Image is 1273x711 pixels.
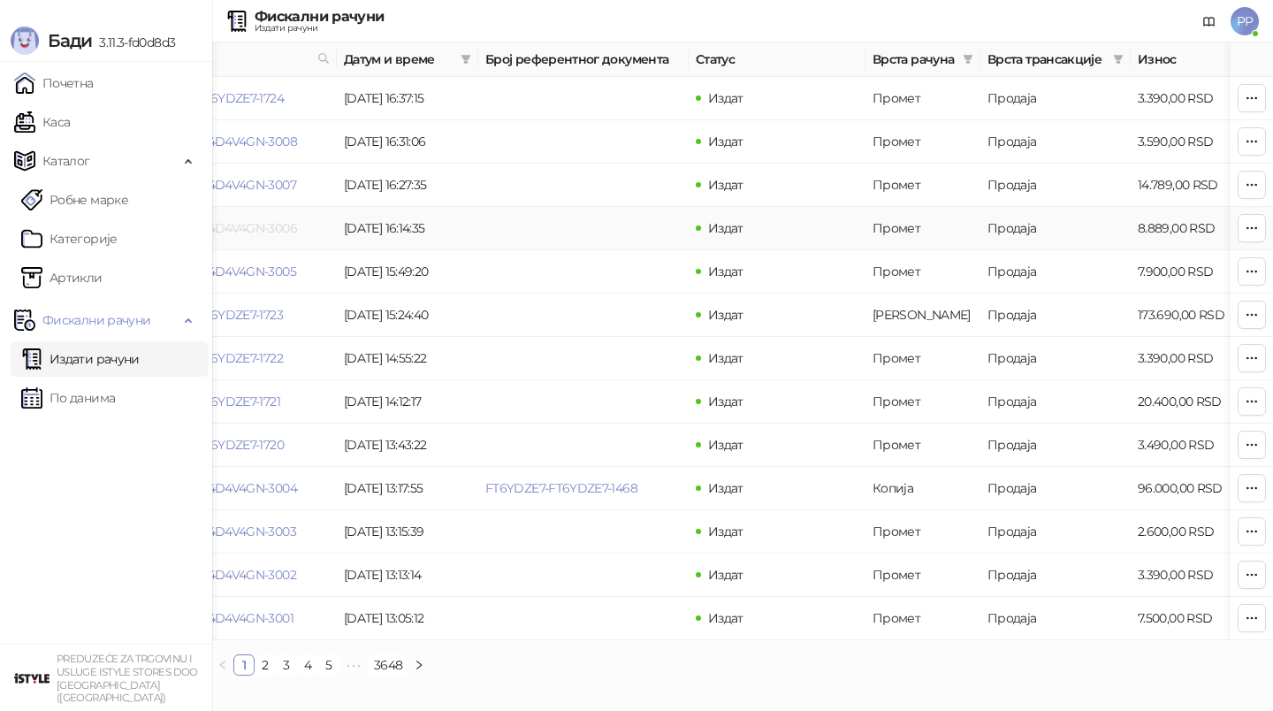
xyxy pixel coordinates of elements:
span: Издат [708,480,743,496]
td: 14.789,00 RSD [1131,164,1254,207]
td: [DATE] 16:14:35 [337,207,478,250]
span: PP [1231,7,1259,35]
a: 3 [277,655,296,675]
span: ••• [339,654,368,676]
td: FT6YDZE7-FT6YDZE7-1721 [126,380,337,424]
td: Промет [865,250,980,294]
td: Продаја [980,467,1131,510]
span: filter [461,54,471,65]
span: filter [963,54,973,65]
td: Продаја [980,207,1131,250]
th: Врста рачуна [865,42,980,77]
td: Продаја [980,424,1131,467]
a: Робне марке [21,182,128,218]
a: По данима [21,380,115,416]
td: 3.390,00 RSD [1131,554,1254,597]
td: Промет [865,207,980,250]
a: Почетна [14,65,94,101]
a: Издати рачуни [21,341,140,377]
td: Продаја [980,164,1131,207]
span: left [217,660,228,670]
td: 3.390,00 RSD [1131,337,1254,380]
li: 1 [233,654,255,676]
td: Промет [865,120,980,164]
td: Продаја [980,120,1131,164]
td: F4D4V4GN-F4D4V4GN-3008 [126,120,337,164]
td: Копија [865,467,980,510]
span: Издат [708,437,743,453]
td: Промет [865,380,980,424]
td: F4D4V4GN-F4D4V4GN-3005 [126,250,337,294]
td: [DATE] 15:49:20 [337,250,478,294]
th: Број референтног документа [478,42,689,77]
td: [DATE] 16:37:15 [337,77,478,120]
a: FT6YDZE7-FT6YDZE7-1722 [133,350,283,366]
span: Издат [708,134,743,149]
td: Продаја [980,294,1131,337]
td: [DATE] 16:31:06 [337,120,478,164]
td: Продаја [980,380,1131,424]
td: FT6YDZE7-FT6YDZE7-1724 [126,77,337,120]
li: 3648 [368,654,408,676]
a: FT6YDZE7-FT6YDZE7-1723 [133,307,283,323]
a: F4D4V4GN-F4D4V4GN-3004 [133,480,297,496]
td: [DATE] 15:24:40 [337,294,478,337]
img: Logo [11,27,39,55]
td: 8.889,00 RSD [1131,207,1254,250]
td: [DATE] 13:17:55 [337,467,478,510]
td: [DATE] 16:27:35 [337,164,478,207]
div: Издати рачуни [255,24,384,33]
span: Бади [48,30,92,51]
td: 20.400,00 RSD [1131,380,1254,424]
span: Број рачуна [133,50,310,69]
a: FT6YDZE7-FT6YDZE7-1724 [133,90,284,106]
a: Категорије [21,221,118,256]
li: Следећих 5 Страна [339,654,368,676]
a: 1 [234,655,254,675]
a: F4D4V4GN-F4D4V4GN-3003 [133,524,296,539]
td: F4D4V4GN-F4D4V4GN-3007 [126,164,337,207]
td: Продаја [980,597,1131,640]
span: Издат [708,307,743,323]
th: Број рачуна [126,42,337,77]
span: Датум и време [344,50,454,69]
td: 2.600,00 RSD [1131,510,1254,554]
a: Каса [14,104,70,140]
td: 7.900,00 RSD [1131,250,1254,294]
span: Издат [708,394,743,409]
a: 5 [319,655,339,675]
td: 3.390,00 RSD [1131,77,1254,120]
span: Каталог [42,143,90,179]
a: F4D4V4GN-F4D4V4GN-3005 [133,264,296,279]
span: 3.11.3-fd0d8d3 [92,34,175,50]
a: 3648 [369,655,408,675]
td: F4D4V4GN-F4D4V4GN-3001 [126,597,337,640]
small: PREDUZEĆE ZA TRGOVINU I USLUGE ISTYLE STORES DOO [GEOGRAPHIC_DATA] ([GEOGRAPHIC_DATA]) [57,653,198,704]
a: 4 [298,655,317,675]
td: Продаја [980,554,1131,597]
td: Продаја [980,510,1131,554]
td: Промет [865,554,980,597]
a: F4D4V4GN-F4D4V4GN-3007 [133,177,296,193]
li: Претходна страна [212,654,233,676]
td: 7.500,00 RSD [1131,597,1254,640]
span: Врста трансакције [987,50,1106,69]
li: Следећа страна [408,654,430,676]
span: Издат [708,177,743,193]
td: [DATE] 13:05:12 [337,597,478,640]
li: 4 [297,654,318,676]
span: filter [1113,54,1124,65]
a: F4D4V4GN-F4D4V4GN-3006 [133,220,297,236]
td: [DATE] 14:12:17 [337,380,478,424]
td: F4D4V4GN-F4D4V4GN-3006 [126,207,337,250]
a: ArtikliАртикли [21,260,103,295]
span: filter [457,46,475,73]
span: Врста рачуна [873,50,956,69]
td: Промет [865,164,980,207]
td: [DATE] 14:55:22 [337,337,478,380]
span: Издат [708,264,743,279]
span: Фискални рачуни [42,302,150,338]
span: Издат [708,567,743,583]
td: Промет [865,597,980,640]
td: Промет [865,510,980,554]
